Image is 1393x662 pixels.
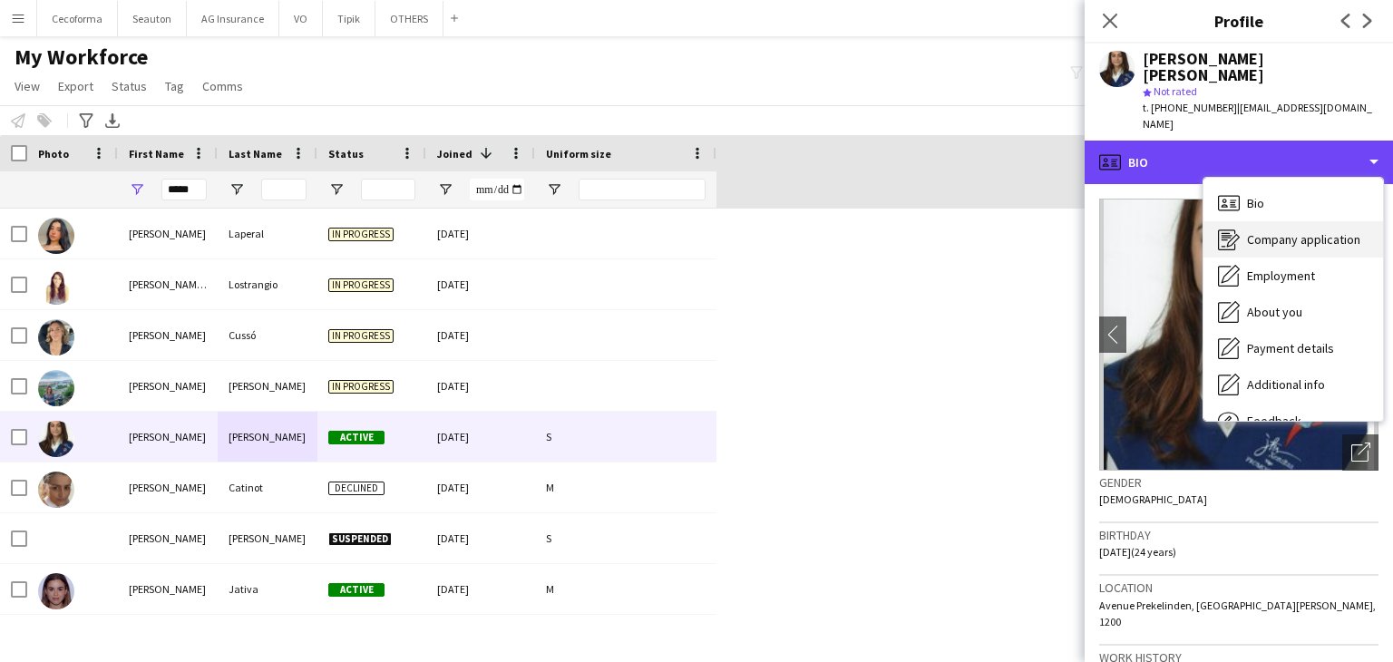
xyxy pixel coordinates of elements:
input: Joined Filter Input [470,179,524,200]
a: View [7,74,47,98]
div: Cussó [218,310,317,360]
button: Open Filter Menu [129,181,145,198]
span: Payment details [1247,340,1334,356]
span: [DEMOGRAPHIC_DATA] [1099,492,1207,506]
h3: Location [1099,579,1378,596]
span: My Workforce [15,44,148,71]
button: Tipik [323,1,375,36]
div: [DATE] [426,564,535,614]
span: Avenue Prekelinden, [GEOGRAPHIC_DATA][PERSON_NAME], 1200 [1099,599,1376,628]
div: [PERSON_NAME] [118,412,218,462]
button: Open Filter Menu [328,181,345,198]
div: [PERSON_NAME] [218,412,317,462]
span: [DATE] (24 years) [1099,545,1176,559]
div: Payment details [1203,330,1383,366]
img: Crew avatar or photo [1099,199,1378,471]
span: Employment [1247,268,1315,284]
input: Last Name Filter Input [261,179,307,200]
img: Carla Catinot [38,472,74,508]
span: In progress [328,329,394,343]
div: Bio [1203,185,1383,221]
span: Not rated [1154,84,1197,98]
img: Carla Cussó [38,319,74,355]
div: [PERSON_NAME] [118,513,218,563]
div: [DATE] [426,259,535,309]
span: In progress [328,380,394,394]
div: Jativa [218,564,317,614]
div: [PERSON_NAME] [PERSON_NAME] [118,259,218,309]
span: Company application [1247,231,1360,248]
div: [PERSON_NAME] [218,361,317,411]
span: Active [328,431,385,444]
div: Feedback [1203,403,1383,439]
input: Status Filter Input [361,179,415,200]
img: Maria Carla Lostrangio [38,268,74,305]
a: Status [104,74,154,98]
div: [DATE] [426,412,535,462]
div: Bio [1085,141,1393,184]
div: [PERSON_NAME] [118,361,218,411]
a: Export [51,74,101,98]
div: [PERSON_NAME] [118,209,218,258]
app-action-btn: Export XLSX [102,110,123,131]
span: Status [328,147,364,161]
input: Uniform size Filter Input [579,179,706,200]
a: Tag [158,74,191,98]
button: VO [279,1,323,36]
img: Carla Jativa [38,573,74,609]
div: About you [1203,294,1383,330]
img: Carla Andreu [38,370,74,406]
div: [DATE] [426,310,535,360]
span: Feedback [1247,413,1301,429]
span: Photo [38,147,69,161]
div: [PERSON_NAME] [118,462,218,512]
span: t. [PHONE_NUMBER] [1143,101,1237,114]
button: Open Filter Menu [546,181,562,198]
input: First Name Filter Input [161,179,207,200]
span: Export [58,78,93,94]
span: View [15,78,40,94]
button: Open Filter Menu [229,181,245,198]
span: Bio [1247,195,1264,211]
span: Status [112,78,147,94]
span: In progress [328,278,394,292]
img: Carla Garcia Garcia [38,421,74,457]
div: [DATE] [426,209,535,258]
span: S [546,430,551,443]
span: Declined [328,482,385,495]
div: Catinot [218,462,317,512]
div: Lostrangio [218,259,317,309]
button: Seauton [118,1,187,36]
span: About you [1247,304,1302,320]
span: Uniform size [546,147,611,161]
h3: Birthday [1099,527,1378,543]
div: [PERSON_NAME] [PERSON_NAME] [1143,51,1378,83]
app-action-btn: Advanced filters [75,110,97,131]
a: Comms [195,74,250,98]
span: Last Name [229,147,282,161]
button: AG Insurance [187,1,279,36]
button: Cecoforma [37,1,118,36]
div: [PERSON_NAME] [218,513,317,563]
span: Suspended [328,532,392,546]
div: [DATE] [426,462,535,512]
span: | [EMAIL_ADDRESS][DOMAIN_NAME] [1143,101,1372,131]
button: Open Filter Menu [437,181,453,198]
h3: Gender [1099,474,1378,491]
div: Laperal [218,209,317,258]
div: [PERSON_NAME] [118,310,218,360]
div: Employment [1203,258,1383,294]
h3: Profile [1085,9,1393,33]
img: Carla Laperal [38,218,74,254]
span: First Name [129,147,184,161]
div: [PERSON_NAME] [118,564,218,614]
span: M [546,481,554,494]
span: Additional info [1247,376,1325,393]
div: Open photos pop-in [1342,434,1378,471]
div: Company application [1203,221,1383,258]
span: Comms [202,78,243,94]
span: Joined [437,147,472,161]
div: [DATE] [426,513,535,563]
span: In progress [328,228,394,241]
button: OTHERS [375,1,443,36]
